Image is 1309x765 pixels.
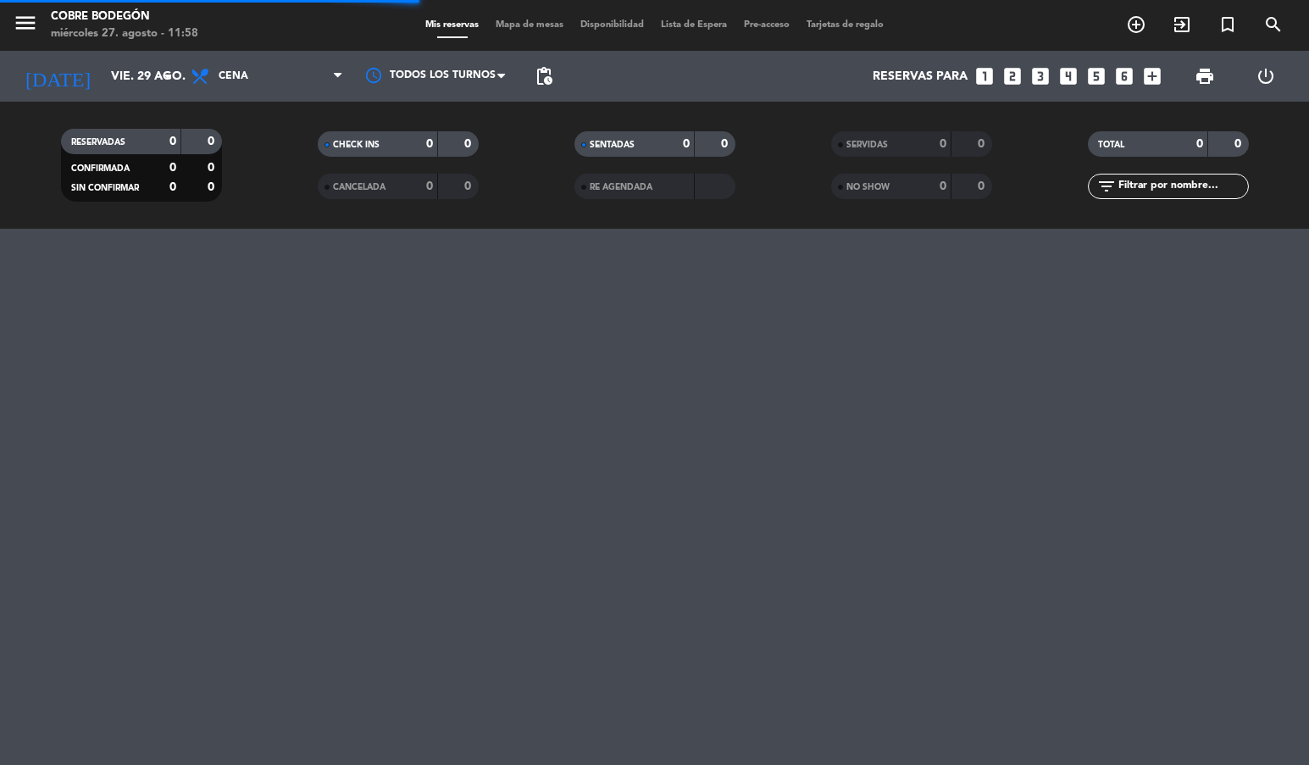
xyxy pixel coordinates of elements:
[1217,14,1238,35] i: turned_in_not
[51,25,198,42] div: miércoles 27. agosto - 11:58
[1235,51,1296,102] div: LOG OUT
[169,136,176,147] strong: 0
[1096,176,1117,197] i: filter_list
[846,141,888,149] span: SERVIDAS
[1085,65,1107,87] i: looks_5
[464,180,474,192] strong: 0
[426,180,433,192] strong: 0
[219,70,248,82] span: Cena
[978,138,988,150] strong: 0
[1195,66,1215,86] span: print
[13,58,103,95] i: [DATE]
[652,20,735,30] span: Lista de Espera
[417,20,487,30] span: Mis reservas
[71,164,130,173] span: CONFIRMADA
[1113,65,1135,87] i: looks_6
[51,8,198,25] div: Cobre Bodegón
[798,20,892,30] span: Tarjetas de regalo
[13,10,38,36] i: menu
[940,138,946,150] strong: 0
[721,138,731,150] strong: 0
[487,20,572,30] span: Mapa de mesas
[590,141,635,149] span: SENTADAS
[333,141,380,149] span: CHECK INS
[940,180,946,192] strong: 0
[13,10,38,42] button: menu
[1098,141,1124,149] span: TOTAL
[973,65,996,87] i: looks_one
[978,180,988,192] strong: 0
[1263,14,1284,35] i: search
[1234,138,1245,150] strong: 0
[71,138,125,147] span: RESERVADAS
[1141,65,1163,87] i: add_box
[1057,65,1079,87] i: looks_4
[1126,14,1146,35] i: add_circle_outline
[1029,65,1051,87] i: looks_3
[158,66,178,86] i: arrow_drop_down
[1001,65,1023,87] i: looks_two
[683,138,690,150] strong: 0
[208,162,218,174] strong: 0
[534,66,554,86] span: pending_actions
[464,138,474,150] strong: 0
[590,183,652,191] span: RE AGENDADA
[208,181,218,193] strong: 0
[169,181,176,193] strong: 0
[71,184,139,192] span: SIN CONFIRMAR
[735,20,798,30] span: Pre-acceso
[846,183,890,191] span: NO SHOW
[1256,66,1276,86] i: power_settings_new
[873,69,968,84] span: Reservas para
[1172,14,1192,35] i: exit_to_app
[1196,138,1203,150] strong: 0
[572,20,652,30] span: Disponibilidad
[208,136,218,147] strong: 0
[1117,177,1248,196] input: Filtrar por nombre...
[169,162,176,174] strong: 0
[333,183,385,191] span: CANCELADA
[426,138,433,150] strong: 0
